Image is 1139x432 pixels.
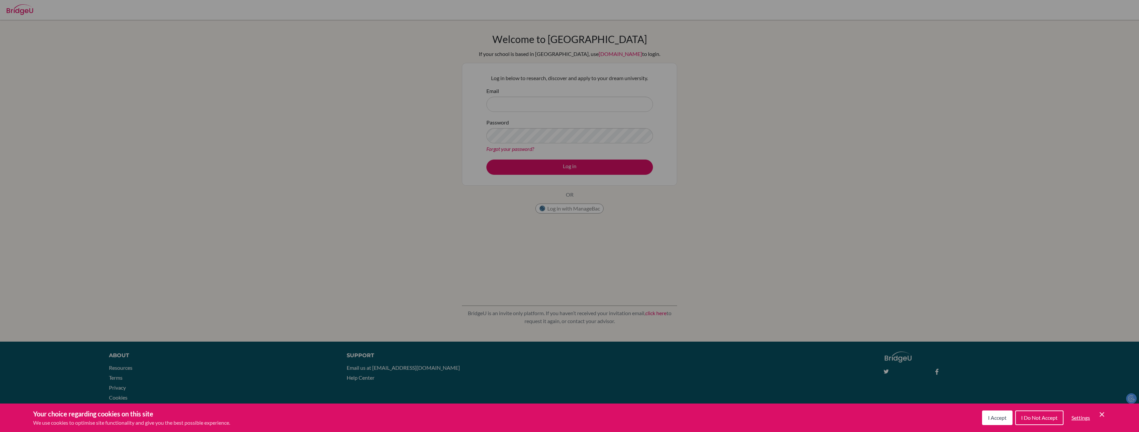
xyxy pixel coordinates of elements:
h3: Your choice regarding cookies on this site [33,409,230,419]
button: Save and close [1098,410,1106,418]
button: Settings [1066,411,1095,424]
span: I Accept [988,414,1007,421]
p: We use cookies to optimise site functionality and give you the best possible experience. [33,419,230,427]
span: I Do Not Accept [1021,414,1058,421]
button: I Accept [982,410,1013,425]
button: I Do Not Accept [1015,410,1064,425]
span: Settings [1071,414,1090,421]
